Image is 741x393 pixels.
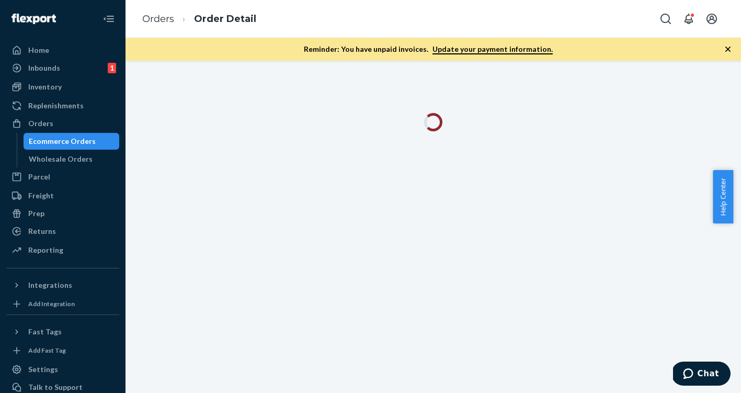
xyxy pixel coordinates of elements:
a: Replenishments [6,97,119,114]
div: Freight [28,190,54,201]
div: Orders [28,118,53,129]
div: Add Integration [28,299,75,308]
a: Wholesale Orders [24,151,120,167]
button: Help Center [713,170,733,223]
div: Integrations [28,280,72,290]
div: Ecommerce Orders [29,136,96,147]
a: Ecommerce Orders [24,133,120,150]
a: Returns [6,223,119,240]
div: Replenishments [28,100,84,111]
button: Fast Tags [6,323,119,340]
a: Inbounds1 [6,60,119,76]
a: Inventory [6,78,119,95]
div: 1 [108,63,116,73]
div: Talk to Support [28,382,83,392]
a: Settings [6,361,119,378]
a: Prep [6,205,119,222]
a: Update your payment information. [432,44,553,54]
div: Reporting [28,245,63,255]
div: Parcel [28,172,50,182]
a: Parcel [6,169,119,185]
div: Returns [28,226,56,237]
p: Reminder: You have unpaid invoices. [304,44,553,54]
button: Close Navigation [98,8,119,29]
button: Open account menu [701,8,722,29]
a: Home [6,42,119,59]
div: Add Fast Tag [28,346,66,355]
iframe: Opens a widget where you can chat to one of our agents [673,362,731,388]
div: Inbounds [28,63,60,73]
ol: breadcrumbs [134,4,265,35]
a: Orders [6,115,119,132]
a: Freight [6,187,119,204]
button: Open Search Box [655,8,676,29]
a: Add Fast Tag [6,344,119,357]
div: Fast Tags [28,327,62,337]
a: Orders [142,13,174,25]
div: Wholesale Orders [29,154,93,164]
a: Order Detail [194,13,256,25]
img: Flexport logo [12,14,56,24]
div: Home [28,45,49,55]
button: Integrations [6,277,119,294]
a: Reporting [6,242,119,259]
button: Open notifications [678,8,699,29]
a: Add Integration [6,298,119,310]
div: Inventory [28,82,62,92]
div: Settings [28,364,58,375]
div: Prep [28,208,44,219]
